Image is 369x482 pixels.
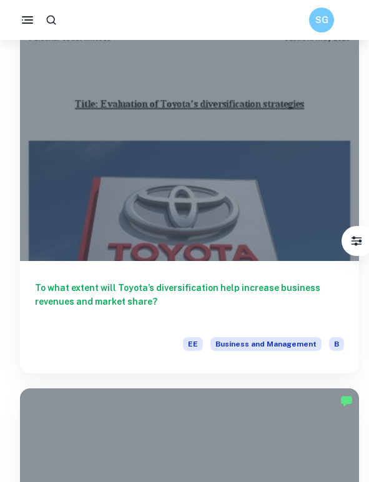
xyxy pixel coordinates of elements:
a: To what extent will Toyota’s diversification help increase business revenues and market share?EEB... [20,7,359,373]
h6: To what extent will Toyota’s diversification help increase business revenues and market share? [35,281,344,322]
h6: SG [315,13,329,27]
span: Business and Management [210,337,322,351]
span: EE [183,337,203,351]
button: Filter [344,229,369,253]
img: Marked [340,395,353,407]
span: B [329,337,344,351]
button: SG [309,7,334,32]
